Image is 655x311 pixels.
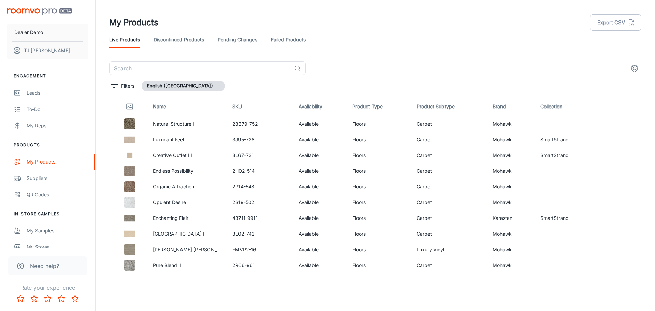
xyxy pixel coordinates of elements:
[487,210,535,226] td: Karastan
[347,179,411,195] td: Floors
[27,122,88,129] div: My Reps
[535,147,596,163] td: SmartStrand
[5,284,90,292] p: Rate your experience
[487,257,535,273] td: Mohawk
[487,163,535,179] td: Mohawk
[347,195,411,210] td: Floors
[227,226,293,242] td: 3L02-742
[347,257,411,273] td: Floors
[347,242,411,257] td: Floors
[411,257,487,273] td: Carpet
[142,81,225,91] button: English ([GEOGRAPHIC_DATA])
[293,195,347,210] td: Available
[293,116,347,132] td: Available
[411,132,487,147] td: Carpet
[535,132,596,147] td: SmartStrand
[487,273,535,289] td: Mohawk
[487,179,535,195] td: Mohawk
[218,31,257,48] a: Pending Changes
[347,210,411,226] td: Floors
[27,191,88,198] div: QR Codes
[293,179,347,195] td: Available
[27,105,88,113] div: To-do
[227,116,293,132] td: 28379-752
[293,97,347,116] th: Availability
[227,242,293,257] td: FMVP2-16
[293,226,347,242] td: Available
[227,132,293,147] td: 3J95-728
[153,184,197,189] a: Organic Attraction I
[293,257,347,273] td: Available
[121,82,134,90] p: Filters
[590,14,641,31] button: Export CSV
[147,97,227,116] th: Name
[347,163,411,179] td: Floors
[411,147,487,163] td: Carpet
[487,147,535,163] td: Mohawk
[293,132,347,147] td: Available
[535,97,596,116] th: Collection
[227,179,293,195] td: 2P14-548
[411,273,487,289] td: Carpet
[411,242,487,257] td: Luxury Vinyl
[293,242,347,257] td: Available
[347,147,411,163] td: Floors
[55,292,68,306] button: Rate 4 star
[7,24,88,41] button: Dealer Demo
[27,174,88,182] div: Suppliers
[487,226,535,242] td: Mohawk
[153,199,186,205] a: Opulent Desire
[293,210,347,226] td: Available
[227,195,293,210] td: 2S19-502
[347,116,411,132] td: Floors
[487,195,535,210] td: Mohawk
[487,116,535,132] td: Mohawk
[126,102,134,111] svg: Thumbnail
[411,116,487,132] td: Carpet
[411,195,487,210] td: Carpet
[227,97,293,116] th: SKU
[347,273,411,289] td: Floors
[293,147,347,163] td: Available
[153,231,204,237] a: [GEOGRAPHIC_DATA] I
[153,278,182,284] a: Jacob Street
[109,61,291,75] input: Search
[411,210,487,226] td: Carpet
[227,147,293,163] td: 3L67-731
[487,97,535,116] th: Brand
[411,179,487,195] td: Carpet
[271,31,306,48] a: Failed Products
[7,8,72,15] img: Roomvo PRO Beta
[109,16,158,29] h1: My Products
[24,47,70,54] p: TJ [PERSON_NAME]
[347,132,411,147] td: Floors
[153,152,192,158] a: Creative Outlet III
[41,292,55,306] button: Rate 3 star
[153,168,193,174] a: Endless Possibility
[535,210,596,226] td: SmartStrand
[154,31,204,48] a: Discontinued Products
[27,89,88,97] div: Leads
[227,210,293,226] td: 43711-9911
[109,81,136,91] button: filter
[14,29,43,36] p: Dealer Demo
[628,61,641,75] button: settings
[68,292,82,306] button: Rate 5 star
[411,226,487,242] td: Carpet
[411,163,487,179] td: Carpet
[27,158,88,166] div: My Products
[153,262,181,268] a: Pure Blend II
[227,273,293,289] td: BP15D-656
[293,163,347,179] td: Available
[27,292,41,306] button: Rate 2 star
[27,243,88,251] div: My Stores
[347,226,411,242] td: Floors
[411,97,487,116] th: Product Subtype
[347,97,411,116] th: Product Type
[153,121,194,127] a: Natural Structure I
[27,227,88,235] div: My Samples
[153,215,188,221] a: Enchanting Flair
[487,242,535,257] td: Mohawk
[227,257,293,273] td: 2R66-961
[293,273,347,289] td: Available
